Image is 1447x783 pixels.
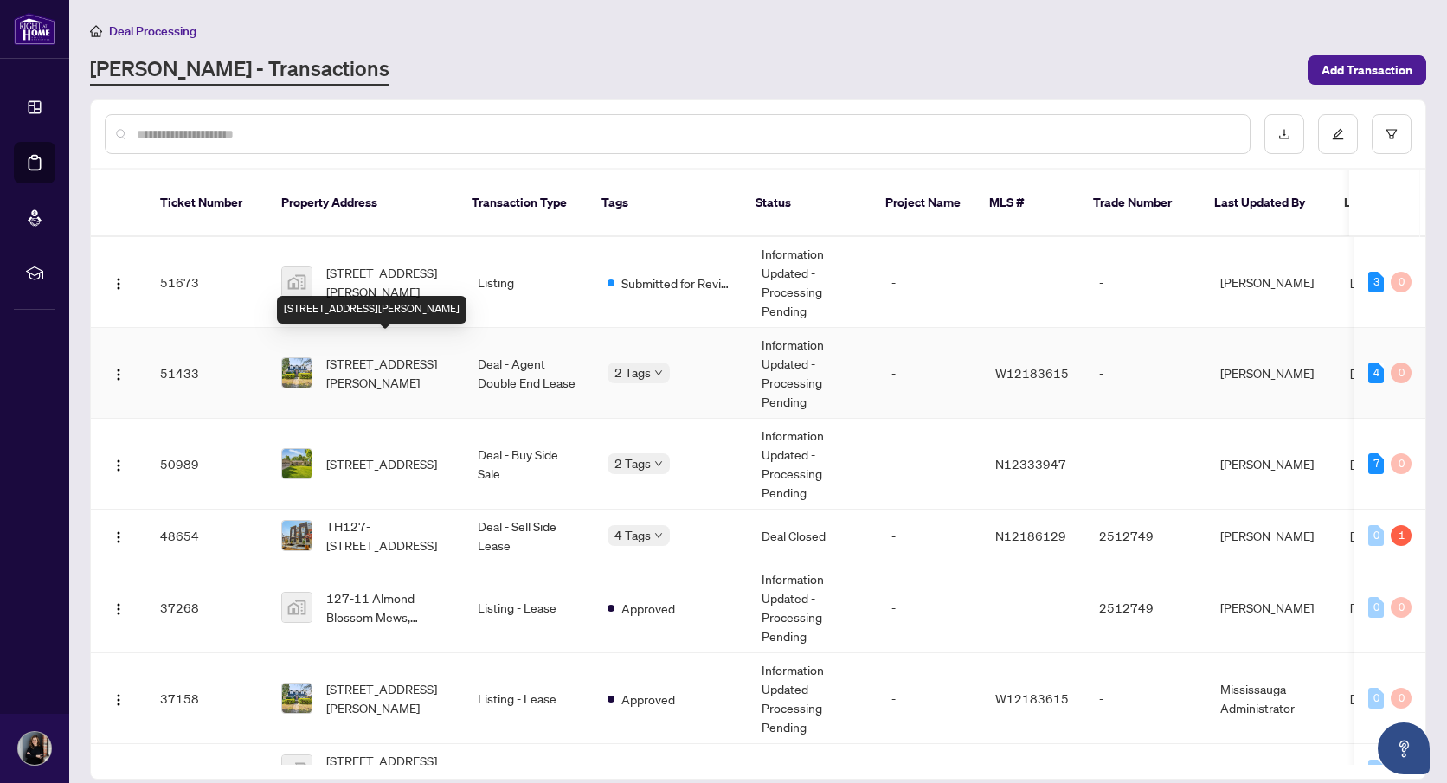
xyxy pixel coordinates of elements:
[748,653,878,744] td: Information Updated - Processing Pending
[1278,128,1290,140] span: download
[105,684,132,712] button: Logo
[878,237,981,328] td: -
[995,528,1066,543] span: N12186129
[1350,762,1388,778] span: [DATE]
[105,359,132,387] button: Logo
[1264,114,1304,154] button: download
[748,328,878,419] td: Information Updated - Processing Pending
[995,690,1069,706] span: W12183615
[748,419,878,510] td: Information Updated - Processing Pending
[878,419,981,510] td: -
[1085,419,1206,510] td: -
[1378,722,1430,774] button: Open asap
[282,684,312,713] img: thumbnail-img
[1079,170,1200,237] th: Trade Number
[1206,653,1336,744] td: Mississauga Administrator
[105,450,132,478] button: Logo
[1368,363,1384,383] div: 4
[1085,328,1206,419] td: -
[282,593,312,622] img: thumbnail-img
[326,354,450,392] span: [STREET_ADDRESS][PERSON_NAME]
[995,365,1069,381] span: W12183615
[112,368,125,382] img: Logo
[277,296,466,324] div: [STREET_ADDRESS][PERSON_NAME]
[1368,760,1384,780] div: 0
[1200,170,1330,237] th: Last Updated By
[146,419,267,510] td: 50989
[621,599,675,618] span: Approved
[1322,56,1412,84] span: Add Transaction
[146,328,267,419] td: 51433
[1206,562,1336,653] td: [PERSON_NAME]
[146,510,267,562] td: 48654
[326,517,450,555] span: TH127-[STREET_ADDRESS]
[90,25,102,37] span: home
[282,358,312,388] img: thumbnail-img
[267,170,458,237] th: Property Address
[1308,55,1426,85] button: Add Transaction
[1391,363,1412,383] div: 0
[621,690,675,709] span: Approved
[1368,453,1384,474] div: 7
[1206,419,1336,510] td: [PERSON_NAME]
[614,453,651,473] span: 2 Tags
[464,562,594,653] td: Listing - Lease
[1368,597,1384,618] div: 0
[1206,328,1336,419] td: [PERSON_NAME]
[146,170,267,237] th: Ticket Number
[1391,688,1412,709] div: 0
[464,510,594,562] td: Deal - Sell Side Lease
[1391,453,1412,474] div: 0
[748,562,878,653] td: Information Updated - Processing Pending
[326,263,450,301] span: [STREET_ADDRESS][PERSON_NAME]
[1085,510,1206,562] td: 2512749
[464,419,594,510] td: Deal - Buy Side Sale
[1350,274,1388,290] span: [DATE]
[878,562,981,653] td: -
[282,521,312,550] img: thumbnail-img
[1350,456,1388,472] span: [DATE]
[742,170,871,237] th: Status
[621,761,675,780] span: Approved
[1391,525,1412,546] div: 1
[1318,114,1358,154] button: edit
[1368,272,1384,292] div: 3
[614,363,651,382] span: 2 Tags
[464,237,594,328] td: Listing
[326,454,437,473] span: [STREET_ADDRESS]
[146,562,267,653] td: 37268
[621,273,734,292] span: Submitted for Review
[1391,272,1412,292] div: 0
[1350,528,1388,543] span: [DATE]
[1332,128,1344,140] span: edit
[654,531,663,540] span: down
[14,13,55,45] img: logo
[1206,510,1336,562] td: [PERSON_NAME]
[458,170,588,237] th: Transaction Type
[464,328,594,419] td: Deal - Agent Double End Lease
[995,456,1066,472] span: N12333947
[1350,690,1388,706] span: [DATE]
[878,328,981,419] td: -
[588,170,742,237] th: Tags
[464,653,594,744] td: Listing - Lease
[878,510,981,562] td: -
[748,510,878,562] td: Deal Closed
[1350,600,1388,615] span: [DATE]
[326,588,450,626] span: 127-11 Almond Blossom Mews, [GEOGRAPHIC_DATA], [GEOGRAPHIC_DATA], [GEOGRAPHIC_DATA]
[326,679,450,717] span: [STREET_ADDRESS][PERSON_NAME]
[112,277,125,291] img: Logo
[90,55,389,86] a: [PERSON_NAME] - Transactions
[105,594,132,621] button: Logo
[1350,365,1388,381] span: [DATE]
[282,449,312,478] img: thumbnail-img
[18,732,51,765] img: Profile Icon
[654,459,663,468] span: down
[146,653,267,744] td: 37158
[1386,128,1398,140] span: filter
[109,23,196,39] span: Deal Processing
[1085,653,1206,744] td: -
[112,693,125,707] img: Logo
[614,525,651,545] span: 4 Tags
[1206,237,1336,328] td: [PERSON_NAME]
